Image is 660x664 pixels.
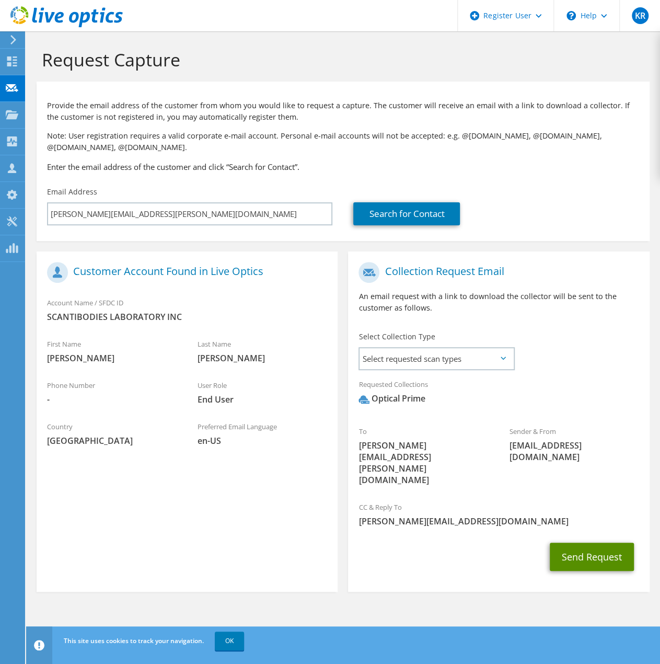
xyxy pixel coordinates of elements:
[47,130,639,153] p: Note: User registration requires a valid corporate e-mail account. Personal e-mail accounts will ...
[353,202,460,225] a: Search for Contact
[37,292,338,328] div: Account Name / SFDC ID
[348,496,649,532] div: CC & Reply To
[47,352,177,364] span: [PERSON_NAME]
[64,636,204,645] span: This site uses cookies to track your navigation.
[550,543,634,571] button: Send Request
[47,262,322,283] h1: Customer Account Found in Live Optics
[348,373,649,415] div: Requested Collections
[47,100,639,123] p: Provide the email address of the customer from whom you would like to request a capture. The cust...
[187,333,338,369] div: Last Name
[198,352,327,364] span: [PERSON_NAME]
[198,394,327,405] span: End User
[358,331,435,342] label: Select Collection Type
[360,348,513,369] span: Select requested scan types
[499,420,650,468] div: Sender & From
[37,416,187,452] div: Country
[47,435,177,447] span: [GEOGRAPHIC_DATA]
[47,311,327,323] span: SCANTIBODIES LABORATORY INC
[42,49,639,71] h1: Request Capture
[510,440,639,463] span: [EMAIL_ADDRESS][DOMAIN_NAME]
[187,416,338,452] div: Preferred Email Language
[215,632,244,650] a: OK
[566,11,576,20] svg: \n
[358,516,639,527] span: [PERSON_NAME][EMAIL_ADDRESS][DOMAIN_NAME]
[47,161,639,173] h3: Enter the email address of the customer and click “Search for Contact”.
[198,435,327,447] span: en-US
[37,374,187,410] div: Phone Number
[632,7,649,24] span: KR
[358,291,639,314] p: An email request with a link to download the collector will be sent to the customer as follows.
[47,187,97,197] label: Email Address
[358,440,488,486] span: [PERSON_NAME][EMAIL_ADDRESS][PERSON_NAME][DOMAIN_NAME]
[358,393,425,405] div: Optical Prime
[358,262,633,283] h1: Collection Request Email
[37,333,187,369] div: First Name
[47,394,177,405] span: -
[348,420,499,491] div: To
[187,374,338,410] div: User Role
